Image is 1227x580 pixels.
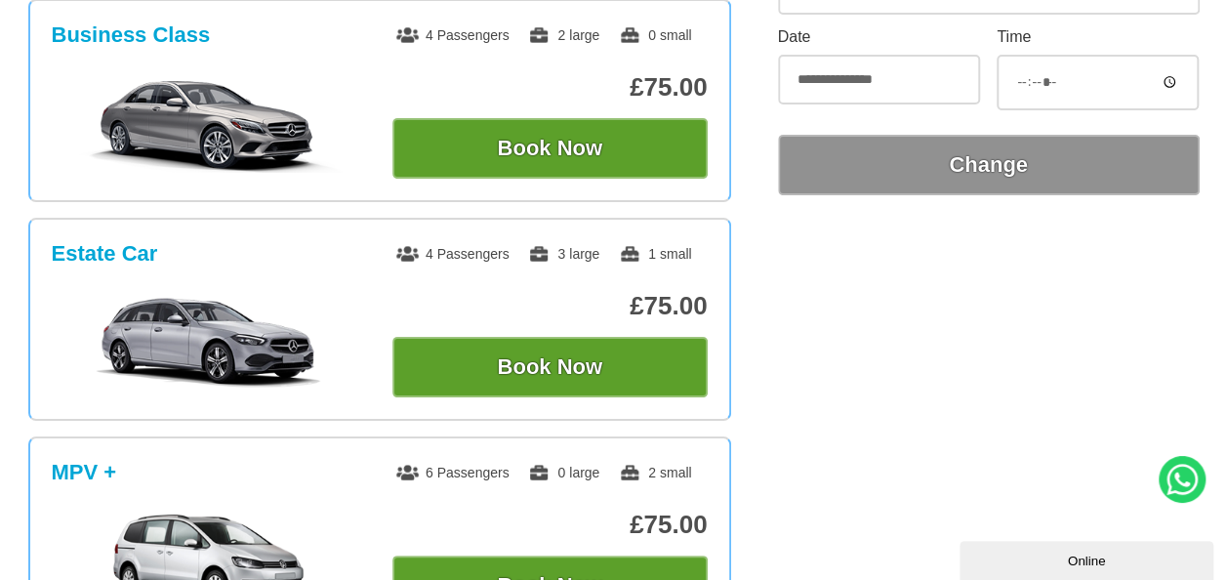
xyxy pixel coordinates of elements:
span: 3 large [528,246,599,262]
label: Date [778,29,980,45]
button: Book Now [392,337,708,397]
iframe: chat widget [960,537,1217,580]
h3: Estate Car [52,241,158,267]
img: Estate Car [61,294,355,392]
img: Business Class [61,75,355,173]
span: 1 small [619,246,691,262]
label: Time [997,29,1199,45]
span: 0 large [528,465,599,480]
p: £75.00 [392,72,708,103]
button: Book Now [392,118,708,179]
span: 0 small [619,27,691,43]
p: £75.00 [392,510,708,540]
span: 2 small [619,465,691,480]
h3: MPV + [52,460,117,485]
span: 2 large [528,27,599,43]
p: £75.00 [392,291,708,321]
span: 4 Passengers [396,246,510,262]
span: 4 Passengers [396,27,510,43]
button: Change [778,135,1200,195]
span: 6 Passengers [396,465,510,480]
h3: Business Class [52,22,211,48]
